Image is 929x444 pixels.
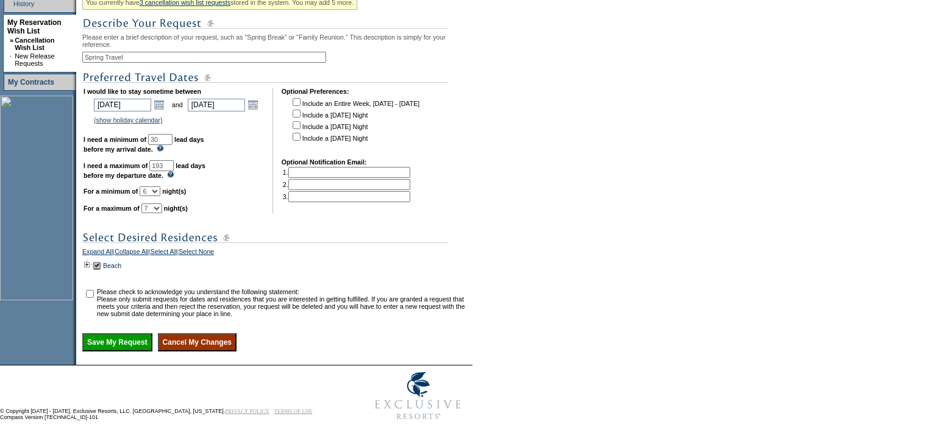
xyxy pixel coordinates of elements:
a: PRIVACY POLICY [225,408,269,414]
b: I need a maximum of [84,162,148,169]
b: » [10,37,13,44]
img: questionMark_lightBlue.gif [167,171,174,178]
div: | | | [82,248,469,259]
td: 1. [283,167,410,178]
input: Date format: M/D/Y. Shortcut keys: [T] for Today. [UP] or [.] for Next Day. [DOWN] or [,] for Pre... [188,99,245,111]
a: My Reservation Wish List [7,18,62,35]
a: Expand All [82,248,113,259]
b: Optional Notification Email: [282,158,367,166]
b: Optional Preferences: [282,88,349,95]
a: TERMS OF USE [274,408,313,414]
a: Beach [103,262,121,269]
a: Select All [151,248,177,259]
b: night(s) [162,188,186,195]
b: lead days before my departure date. [84,162,205,179]
a: (show holiday calendar) [94,116,163,124]
a: My Contracts [8,78,54,86]
a: Cancellation Wish List [15,37,54,51]
a: New Release Requests [15,52,54,67]
td: · [10,52,13,67]
img: Exclusive Resorts [363,365,472,426]
img: questionMark_lightBlue.gif [157,145,164,152]
b: night(s) [164,205,188,212]
b: For a minimum of [84,188,138,195]
b: I would like to stay sometime between [84,88,201,95]
b: For a maximum of [84,205,140,212]
input: Save My Request [82,333,152,351]
input: Cancel My Changes [158,333,237,351]
td: Please check to acknowledge you understand the following statement: Please only submit requests f... [97,288,468,317]
b: I need a minimum of [84,136,146,143]
td: Include an Entire Week, [DATE] - [DATE] Include a [DATE] Night Include a [DATE] Night Include a [... [290,96,419,150]
td: 3. [283,191,410,202]
a: Open the calendar popup. [246,98,260,111]
a: Collapse All [115,248,149,259]
a: Select None [179,248,214,259]
td: and [170,96,185,113]
td: 2. [283,179,410,190]
input: Date format: M/D/Y. Shortcut keys: [T] for Today. [UP] or [.] for Next Day. [DOWN] or [,] for Pre... [94,99,151,111]
b: lead days before my arrival date. [84,136,204,153]
a: Open the calendar popup. [152,98,166,111]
